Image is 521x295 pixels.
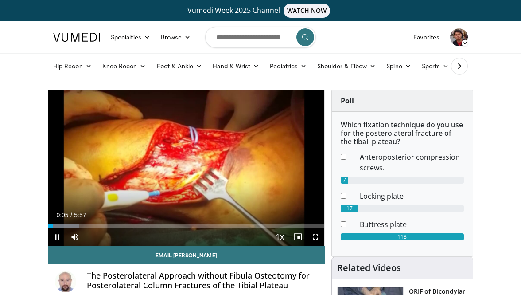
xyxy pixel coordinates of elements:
[408,28,445,46] a: Favorites
[341,121,464,146] h6: Which fixation technique do you use for the posterolateral fracture of the tibail plateau?
[48,224,324,228] div: Progress Bar
[53,33,100,42] img: VuMedi Logo
[48,228,66,246] button: Pause
[353,191,470,201] dd: Locking plate
[353,219,470,230] dd: Buttress plate
[353,152,470,173] dd: Anteroposterior compression screws.
[97,57,152,75] a: Knee Recon
[48,4,473,18] a: Vumedi Week 2025 ChannelWATCH NOW
[341,233,464,240] div: 118
[152,57,208,75] a: Foot & Ankle
[74,212,86,219] span: 5:57
[312,57,381,75] a: Shoulder & Elbow
[284,4,330,18] span: WATCH NOW
[271,228,289,246] button: Playback Rate
[70,212,72,219] span: /
[341,96,354,106] strong: Poll
[105,28,156,46] a: Specialties
[264,57,312,75] a: Pediatrics
[307,228,324,246] button: Fullscreen
[341,205,358,212] div: 17
[450,28,468,46] img: Avatar
[48,90,324,246] video-js: Video Player
[205,27,316,48] input: Search topics, interventions
[55,271,76,292] img: Avatar
[207,57,264,75] a: Hand & Wrist
[341,177,348,184] div: 7
[381,57,416,75] a: Spine
[289,228,307,246] button: Enable picture-in-picture mode
[337,263,401,273] h4: Related Videos
[156,28,196,46] a: Browse
[48,57,97,75] a: Hip Recon
[87,271,318,290] h4: The Posterolateral Approach without Fibula Osteotomy for Posterolateral Column Fractures of the T...
[48,246,325,264] a: Email [PERSON_NAME]
[56,212,68,219] span: 0:05
[416,57,455,75] a: Sports
[66,228,84,246] button: Mute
